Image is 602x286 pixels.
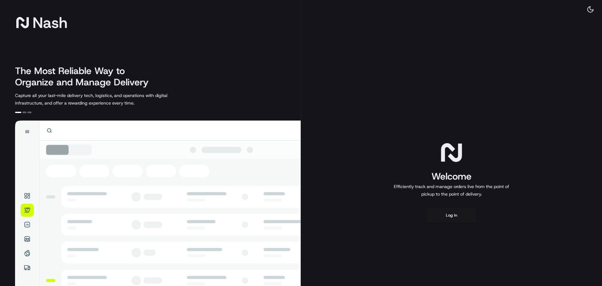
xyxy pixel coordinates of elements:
[391,170,512,183] h1: Welcome
[426,208,477,223] button: Log in
[15,92,196,107] p: Capture all your last-mile delivery tech, logistics, and operations with digital infrastructure, ...
[391,183,512,198] p: Efficiently track and manage orders live from the point of pickup to the point of delivery.
[15,65,156,88] h2: The Most Reliable Way to Organize and Manage Delivery
[33,16,67,29] span: Nash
